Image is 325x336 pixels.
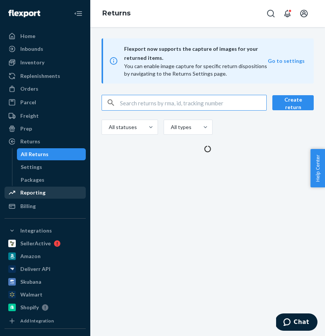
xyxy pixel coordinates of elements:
[8,10,40,17] img: Flexport logo
[20,45,43,53] div: Inbounds
[109,123,136,131] div: All statuses
[5,289,86,301] a: Walmart
[5,70,86,82] a: Replenishments
[21,151,49,158] div: All Returns
[17,161,86,173] a: Settings
[17,174,86,186] a: Packages
[20,189,46,196] div: Reporting
[5,187,86,199] a: Reporting
[5,96,86,108] a: Parcel
[20,227,52,234] div: Integrations
[5,83,86,95] a: Orders
[296,6,311,21] button: Open account menu
[20,72,60,80] div: Replenishments
[5,200,86,212] a: Billing
[272,95,314,110] button: Create return
[5,30,86,42] a: Home
[20,202,36,210] div: Billing
[20,99,36,106] div: Parcel
[20,278,41,286] div: Skubana
[20,112,39,120] div: Freight
[5,250,86,262] a: Amazon
[280,6,295,21] button: Open notifications
[5,43,86,55] a: Inbounds
[5,56,86,68] a: Inventory
[21,176,44,184] div: Packages
[96,3,137,24] ol: breadcrumbs
[20,125,32,132] div: Prep
[20,318,54,324] div: Add Integration
[310,149,325,187] button: Help Center
[71,6,86,21] button: Close Navigation
[20,240,51,247] div: SellerActive
[20,265,50,273] div: Deliverr API
[276,313,317,332] iframe: Opens a widget where you can chat to one of our agents
[20,252,41,260] div: Amazon
[5,123,86,135] a: Prep
[124,44,268,62] span: Flexport now supports the capture of images for your returned items.
[124,63,267,77] span: You can enable image capture for specific return dispositions by navigating to the Returns Settin...
[20,32,35,40] div: Home
[120,95,266,110] input: Search returns by rma, id, tracking number
[5,316,86,325] a: Add Integration
[20,85,38,93] div: Orders
[20,304,39,311] div: Shopify
[5,263,86,275] a: Deliverr API
[5,135,86,147] a: Returns
[5,237,86,249] a: SellerActive
[268,57,305,65] button: Go to settings
[21,163,42,171] div: Settings
[171,123,190,131] div: All types
[263,6,278,21] button: Open Search Box
[5,276,86,288] a: Skubana
[20,59,44,66] div: Inventory
[20,138,40,145] div: Returns
[5,225,86,237] button: Integrations
[17,148,86,160] a: All Returns
[20,291,43,298] div: Walmart
[5,301,86,313] a: Shopify
[5,110,86,122] a: Freight
[102,9,131,17] a: Returns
